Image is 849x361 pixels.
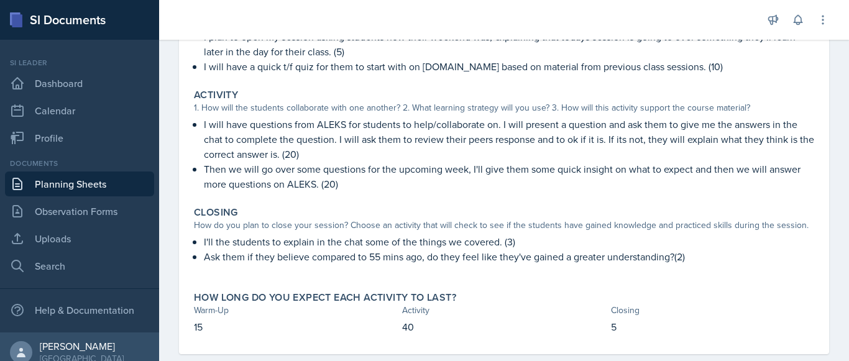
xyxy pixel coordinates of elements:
p: Ask them if they believe compared to 55 mins ago, do they feel like they've gained a greater unde... [204,249,814,264]
p: 5 [611,319,814,334]
p: I'll the students to explain in the chat some of the things we covered. (3) [204,234,814,249]
label: Activity [194,89,238,101]
div: 1. How will the students collaborate with one another? 2. What learning strategy will you use? 3.... [194,101,814,114]
label: How long do you expect each activity to last? [194,291,456,304]
p: Then we will go over some questions for the upcoming week, I'll give them some quick insight on w... [204,162,814,191]
div: How do you plan to close your session? Choose an activity that will check to see if the students ... [194,219,814,232]
a: Observation Forms [5,199,154,224]
p: 40 [402,319,605,334]
label: Closing [194,206,238,219]
a: Calendar [5,98,154,123]
div: Warm-Up [194,304,397,317]
p: I will have a quick t/f quiz for them to start with on [DOMAIN_NAME] based on material from previ... [204,59,814,74]
div: [PERSON_NAME] [40,340,124,352]
div: Activity [402,304,605,317]
p: 15 [194,319,397,334]
a: Uploads [5,226,154,251]
div: Closing [611,304,814,317]
a: Dashboard [5,71,154,96]
a: Profile [5,126,154,150]
p: I will have questions from ALEKS for students to help/collaborate on. I will present a question a... [204,117,814,162]
div: Help & Documentation [5,298,154,322]
a: Planning Sheets [5,171,154,196]
a: Search [5,254,154,278]
p: I plan to open my session asking students how their weekend was, explaining that todays session i... [204,29,814,59]
div: Si leader [5,57,154,68]
div: Documents [5,158,154,169]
